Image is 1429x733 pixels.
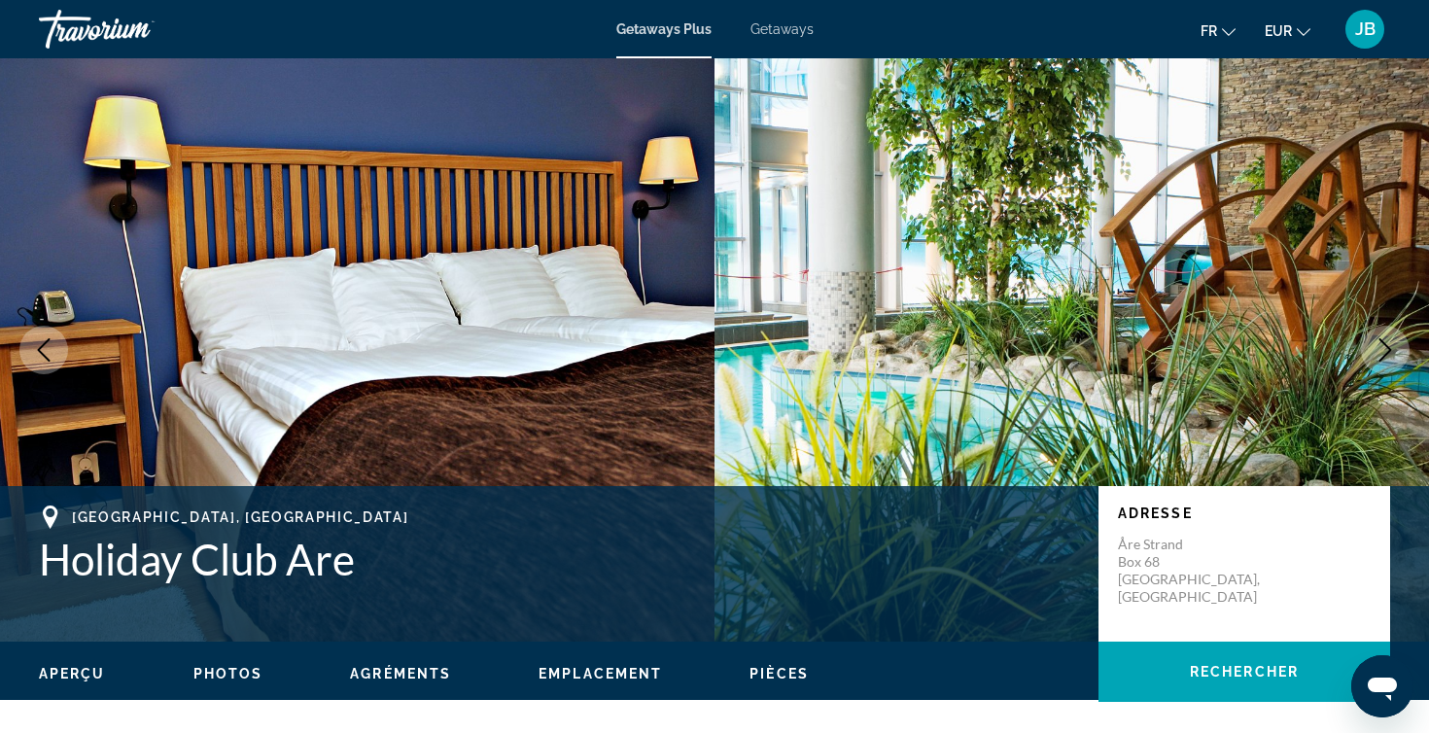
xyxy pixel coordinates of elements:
[749,666,809,681] span: Pièces
[749,665,809,682] button: Pièces
[750,21,814,37] a: Getaways
[72,509,408,525] span: [GEOGRAPHIC_DATA], [GEOGRAPHIC_DATA]
[1201,17,1236,45] button: Change language
[1355,19,1376,39] span: JB
[1118,536,1273,606] p: Åre Strand Box 68 [GEOGRAPHIC_DATA], [GEOGRAPHIC_DATA]
[1201,23,1217,39] span: fr
[1190,664,1299,680] span: Rechercher
[1351,655,1413,717] iframe: Bouton de lancement de la fenêtre de messagerie
[350,666,451,681] span: Agréments
[193,666,263,681] span: Photos
[39,534,1079,584] h1: Holiday Club Are
[193,665,263,682] button: Photos
[350,665,451,682] button: Agréments
[39,666,106,681] span: Aperçu
[616,21,712,37] a: Getaways Plus
[1361,326,1410,374] button: Next image
[1265,23,1292,39] span: EUR
[1118,506,1371,521] p: Adresse
[39,665,106,682] button: Aperçu
[1098,642,1390,702] button: Rechercher
[1265,17,1310,45] button: Change currency
[19,326,68,374] button: Previous image
[39,4,233,54] a: Travorium
[1340,9,1390,50] button: User Menu
[539,666,662,681] span: Emplacement
[539,665,662,682] button: Emplacement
